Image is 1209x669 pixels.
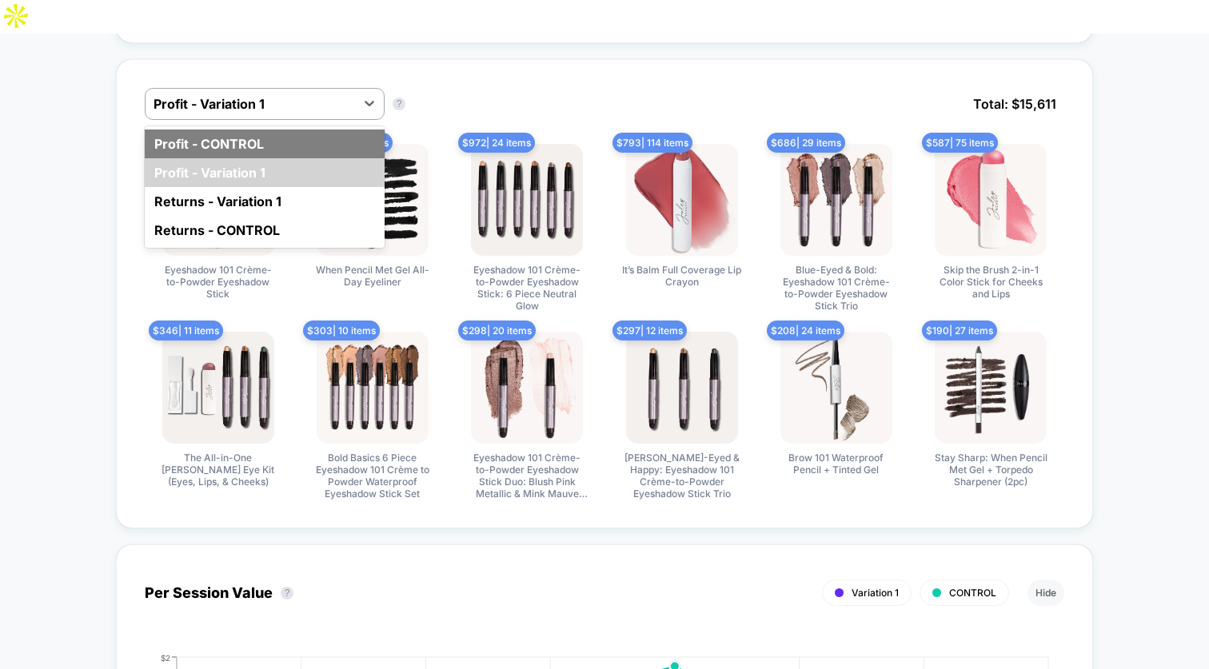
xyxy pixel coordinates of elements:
button: ? [281,587,293,599]
span: $ 208 | 24 items [767,321,844,340]
span: $ 297 | 12 items [612,321,687,340]
span: Total: $ 15,611 [965,88,1064,120]
div: Profit - CONTROL [145,129,385,158]
img: Brow 101 Waterproof Pencil + Tinted Gel [780,332,892,444]
span: Variation 1 [852,587,899,599]
span: $ 190 | 27 items [922,321,997,340]
img: The All-in-One Hazel Eye Kit (Eyes, Lips, & Cheeks) [162,332,274,444]
img: Skip the Brush 2-in-1 Color Stick for Cheeks and Lips [935,144,1047,256]
img: Stay Sharp: When Pencil Met Gel + Torpedo Sharpener (2pc) [935,332,1047,444]
img: It’s Balm Full Coverage Lip Crayon [626,144,738,256]
span: $ 972 | 24 items [458,133,535,153]
span: CONTROL [949,587,996,599]
img: Eyeshadow 101 Crème-to-Powder Eyeshadow Stick: 6 Piece Neutral Glow [471,144,583,256]
img: Eyeshadow 101 Crème-to-Powder Eyeshadow Stick Duo: Blush Pink Metallic & Mink Mauve Metallic [471,332,583,444]
span: [PERSON_NAME]-Eyed & Happy: Eyeshadow 101 Crème-to-Powder Eyeshadow Stick Trio [622,452,742,500]
span: $ 346 | 11 items [149,321,223,340]
img: Hazel-Eyed & Happy: Eyeshadow 101 Crème-to-Powder Eyeshadow Stick Trio [626,332,738,444]
span: Blue-Eyed & Bold: Eyeshadow 101 Crème-to-Powder Eyeshadow Stick Trio [776,264,896,312]
tspan: $2 [161,652,170,662]
img: Blue-Eyed & Bold: Eyeshadow 101 Crème-to-Powder Eyeshadow Stick Trio [780,144,892,256]
div: Returns - CONTROL [145,216,385,245]
span: It’s Balm Full Coverage Lip Crayon [622,264,742,288]
div: Returns - Variation 1 [145,187,385,216]
img: Bold Basics 6 Piece Eyeshadow 101 Crème to Powder Waterproof Eyeshadow Stick Set [317,332,429,444]
span: $ 298 | 20 items [458,321,536,340]
span: Skip the Brush 2-in-1 Color Stick for Cheeks and Lips [931,264,1051,300]
span: $ 303 | 10 items [303,321,380,340]
span: Eyeshadow 101 Crème-to-Powder Eyeshadow Stick [158,264,278,300]
span: Bold Basics 6 Piece Eyeshadow 101 Crème to Powder Waterproof Eyeshadow Stick Set [313,452,433,500]
button: ? [393,98,405,110]
span: Eyeshadow 101 Crème-to-Powder Eyeshadow Stick Duo: Blush Pink Metallic & Mink Mauve Metallic [467,452,587,500]
span: The All-in-One [PERSON_NAME] Eye Kit (Eyes, Lips, & Cheeks) [158,452,278,488]
div: Profit - Variation 1 [145,158,385,187]
span: $ 587 | 75 items [922,133,998,153]
span: Eyeshadow 101 Crème-to-Powder Eyeshadow Stick: 6 Piece Neutral Glow [467,264,587,312]
span: $ 793 | 114 items [612,133,692,153]
button: Hide [1027,579,1064,606]
span: $ 686 | 29 items [767,133,845,153]
span: Stay Sharp: When Pencil Met Gel + Torpedo Sharpener (2pc) [931,452,1051,488]
span: When Pencil Met Gel All-Day Eyeliner [313,264,433,288]
span: Brow 101 Waterproof Pencil + Tinted Gel [776,452,896,476]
